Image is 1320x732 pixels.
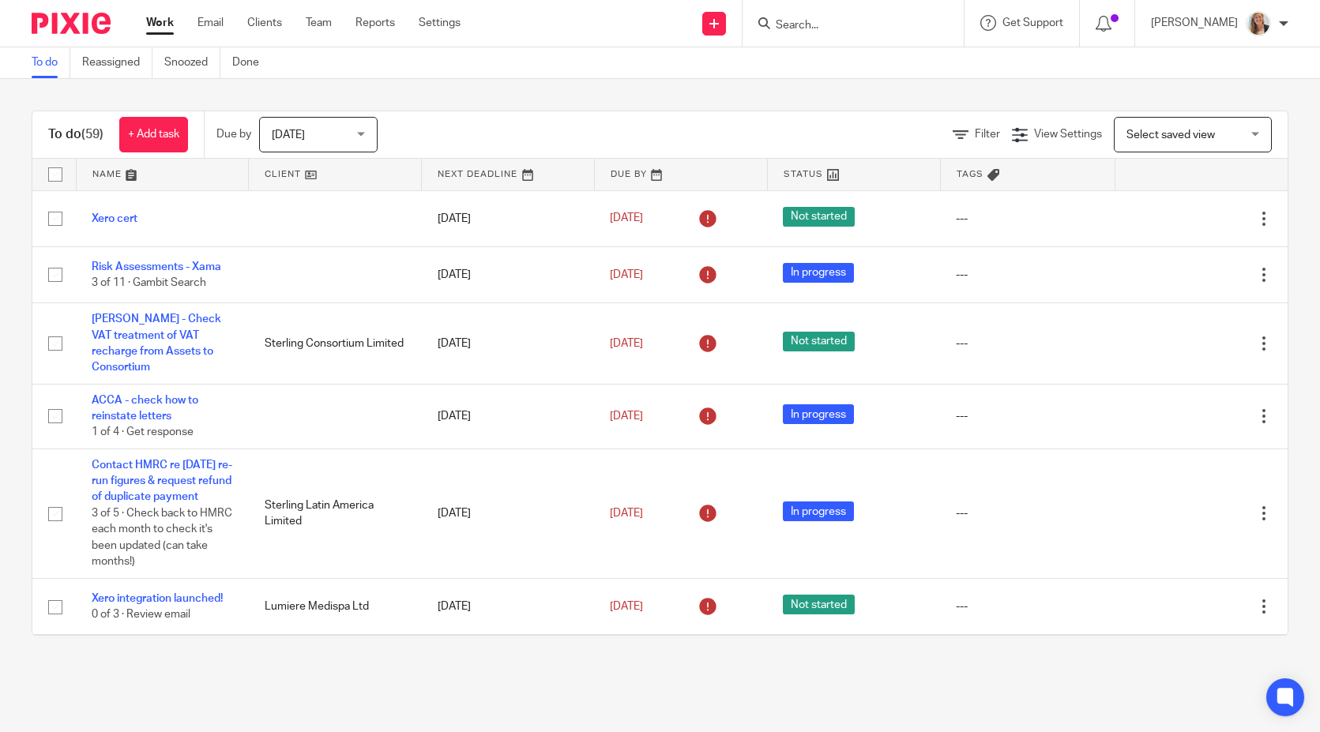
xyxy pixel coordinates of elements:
[92,395,198,422] a: ACCA - check how to reinstate letters
[957,170,983,178] span: Tags
[610,411,643,422] span: [DATE]
[1034,129,1102,140] span: View Settings
[32,47,70,78] a: To do
[92,460,232,503] a: Contact HMRC re [DATE] re-run figures & request refund of duplicate payment
[610,601,643,612] span: [DATE]
[956,505,1099,521] div: ---
[92,609,190,620] span: 0 of 3 · Review email
[216,126,251,142] p: Due by
[1151,15,1238,31] p: [PERSON_NAME]
[48,126,103,143] h1: To do
[956,336,1099,351] div: ---
[1002,17,1063,28] span: Get Support
[249,449,422,578] td: Sterling Latin America Limited
[956,408,1099,424] div: ---
[92,261,221,272] a: Risk Assessments - Xama
[232,47,271,78] a: Done
[783,263,854,283] span: In progress
[92,508,232,568] span: 3 of 5 · Check back to HMRC each month to check it's been updated (can take months!)
[81,128,103,141] span: (59)
[422,246,595,302] td: [DATE]
[783,404,854,424] span: In progress
[92,593,224,604] a: Xero integration launched!
[146,15,174,31] a: Work
[956,599,1099,614] div: ---
[975,129,1000,140] span: Filter
[32,13,111,34] img: Pixie
[610,269,643,280] span: [DATE]
[956,267,1099,283] div: ---
[92,426,194,437] span: 1 of 4 · Get response
[783,332,855,351] span: Not started
[422,579,595,635] td: [DATE]
[610,338,643,349] span: [DATE]
[419,15,461,31] a: Settings
[92,313,221,373] a: [PERSON_NAME] - Check VAT treatment of VAT recharge from Assets to Consortium
[783,207,855,227] span: Not started
[249,303,422,384] td: Sterling Consortium Limited
[197,15,224,31] a: Email
[247,15,282,31] a: Clients
[272,130,305,141] span: [DATE]
[774,19,916,33] input: Search
[82,47,152,78] a: Reassigned
[355,15,395,31] a: Reports
[92,213,137,224] a: Xero cert
[783,501,854,521] span: In progress
[422,303,595,384] td: [DATE]
[306,15,332,31] a: Team
[249,579,422,635] td: Lumiere Medispa Ltd
[1246,11,1271,36] img: IMG_9257.jpg
[610,213,643,224] span: [DATE]
[422,449,595,578] td: [DATE]
[164,47,220,78] a: Snoozed
[956,211,1099,227] div: ---
[610,508,643,519] span: [DATE]
[422,190,595,246] td: [DATE]
[92,277,206,288] span: 3 of 11 · Gambit Search
[783,595,855,614] span: Not started
[119,117,188,152] a: + Add task
[1126,130,1215,141] span: Select saved view
[422,384,595,449] td: [DATE]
